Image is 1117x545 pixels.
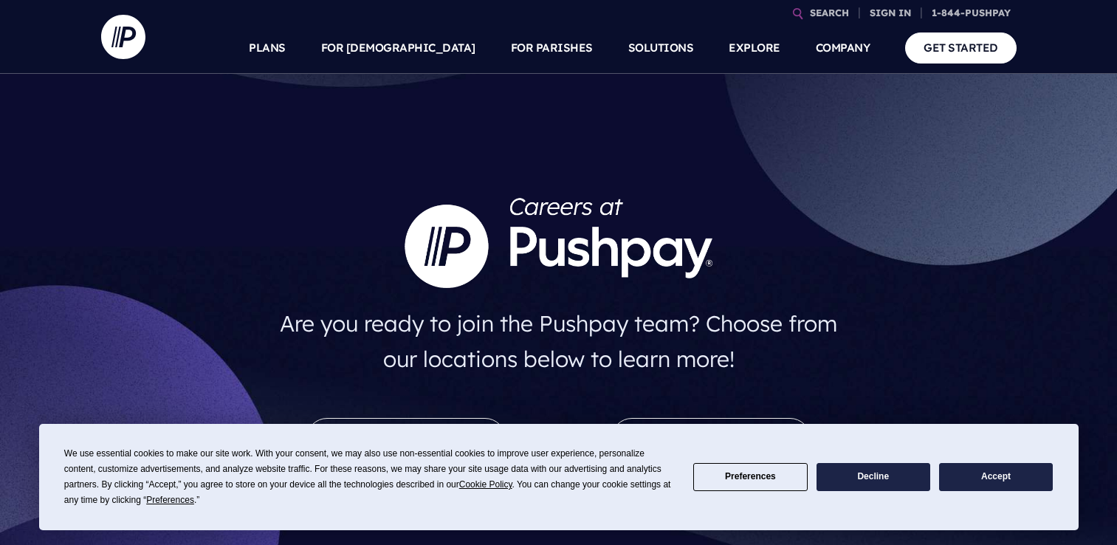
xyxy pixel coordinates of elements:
a: COMPANY [816,22,870,74]
div: We use essential cookies to make our site work. With your consent, we may also use non-essential ... [64,446,676,508]
button: Decline [817,463,930,492]
button: Accept [939,463,1053,492]
span: Cookie Policy [459,479,512,490]
a: [GEOGRAPHIC_DATA] [306,418,506,462]
button: Preferences [693,463,807,492]
h4: Are you ready to join the Pushpay team? Choose from our locations below to learn more! [265,300,852,383]
a: GET STARTED [905,32,1017,63]
a: FOR [DEMOGRAPHIC_DATA] [321,22,475,74]
div: Cookie Consent Prompt [39,424,1079,530]
a: FOR PARISHES [511,22,593,74]
a: EXPLORE [729,22,780,74]
a: PLANS [249,22,286,74]
a: [GEOGRAPHIC_DATA] [611,418,811,462]
span: Preferences [146,495,194,505]
a: SOLUTIONS [628,22,694,74]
